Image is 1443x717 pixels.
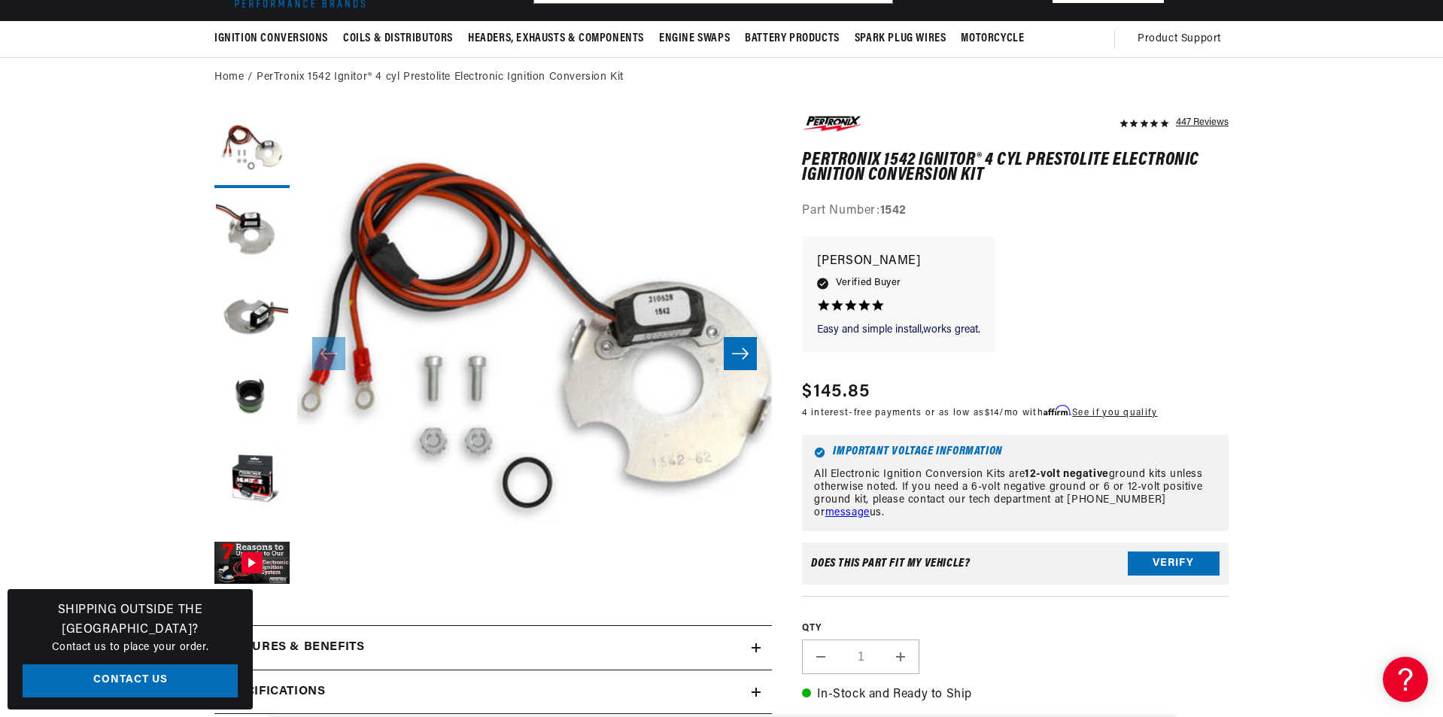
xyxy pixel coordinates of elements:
[214,113,290,188] button: Load image 1 in gallery view
[961,31,1024,47] span: Motorcycle
[1176,113,1229,131] div: 447 Reviews
[745,31,840,47] span: Battery Products
[836,275,901,291] span: Verified Buyer
[825,507,870,518] a: message
[802,153,1229,184] h1: PerTronix 1542 Ignitor® 4 cyl Prestolite Electronic Ignition Conversion Kit
[222,638,364,658] h2: Features & Benefits
[460,21,652,56] summary: Headers, Exhausts & Components
[214,21,336,56] summary: Ignition Conversions
[817,323,980,338] p: Easy and simple install,works great.
[23,640,238,656] p: Contact us to place your order.
[985,409,1000,418] span: $14
[214,31,328,47] span: Ignition Conversions
[802,622,1229,635] label: QTY
[855,31,946,47] span: Spark Plug Wires
[953,21,1031,56] summary: Motorcycle
[257,69,624,86] a: PerTronix 1542 Ignitor® 4 cyl Prestolite Electronic Ignition Conversion Kit
[811,557,970,570] div: Does This part fit My vehicle?
[802,685,1229,705] p: In-Stock and Ready to Ship
[214,444,290,519] button: Load image 5 in gallery view
[1138,31,1221,47] span: Product Support
[214,113,772,595] media-gallery: Gallery Viewer
[214,361,290,436] button: Load image 4 in gallery view
[468,31,644,47] span: Headers, Exhausts & Components
[802,406,1157,420] p: 4 interest-free payments or as low as /mo with .
[343,31,453,47] span: Coils & Distributors
[814,447,1217,458] h6: Important Voltage Information
[1044,405,1070,416] span: Affirm
[312,337,345,370] button: Slide left
[23,601,238,640] h3: Shipping Outside the [GEOGRAPHIC_DATA]?
[214,69,1229,86] nav: breadcrumbs
[1138,21,1229,57] summary: Product Support
[214,69,244,86] a: Home
[336,21,460,56] summary: Coils & Distributors
[652,21,737,56] summary: Engine Swaps
[737,21,847,56] summary: Battery Products
[817,251,980,272] p: [PERSON_NAME]
[659,31,730,47] span: Engine Swaps
[1025,469,1109,480] strong: 12-volt negative
[802,378,870,406] span: $145.85
[1128,551,1220,576] button: Verify
[724,337,757,370] button: Slide right
[214,670,772,714] summary: Specifications
[880,205,907,217] strong: 1542
[214,626,772,670] summary: Features & Benefits
[847,21,954,56] summary: Spark Plug Wires
[814,469,1217,519] p: All Electronic Ignition Conversion Kits are ground kits unless otherwise noted. If you need a 6-v...
[214,278,290,354] button: Load image 3 in gallery view
[1072,409,1157,418] a: See if you qualify - Learn more about Affirm Financing (opens in modal)
[222,682,325,702] h2: Specifications
[802,202,1229,221] div: Part Number:
[23,664,238,698] a: Contact Us
[214,196,290,271] button: Load image 2 in gallery view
